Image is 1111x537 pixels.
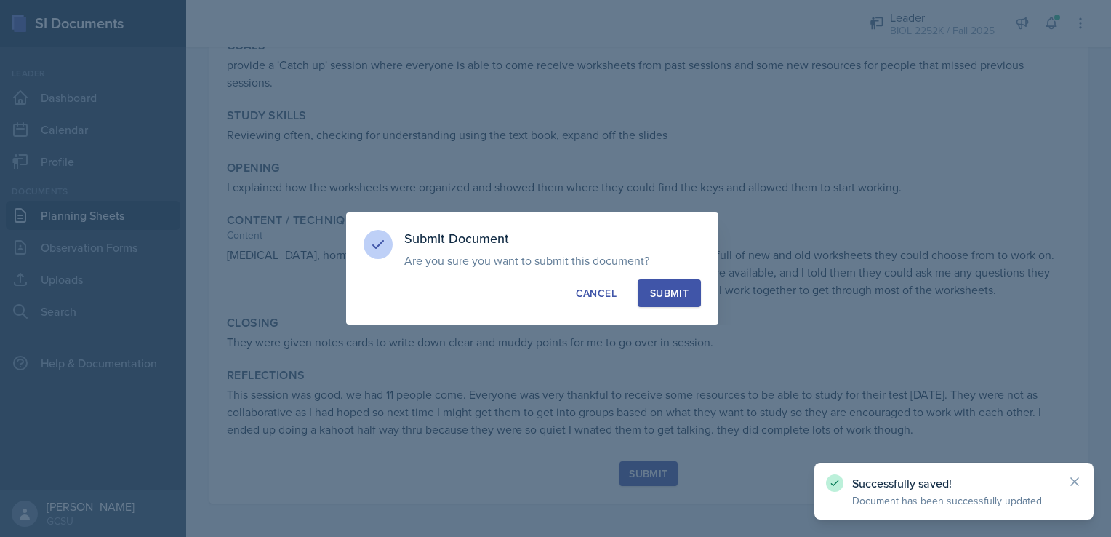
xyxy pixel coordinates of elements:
h3: Submit Document [404,230,701,247]
button: Submit [638,279,701,307]
p: Document has been successfully updated [852,493,1056,508]
button: Cancel [563,279,629,307]
div: Submit [650,286,689,301]
p: Successfully saved! [852,476,1056,490]
p: Are you sure you want to submit this document? [404,253,701,268]
div: Cancel [576,286,617,301]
